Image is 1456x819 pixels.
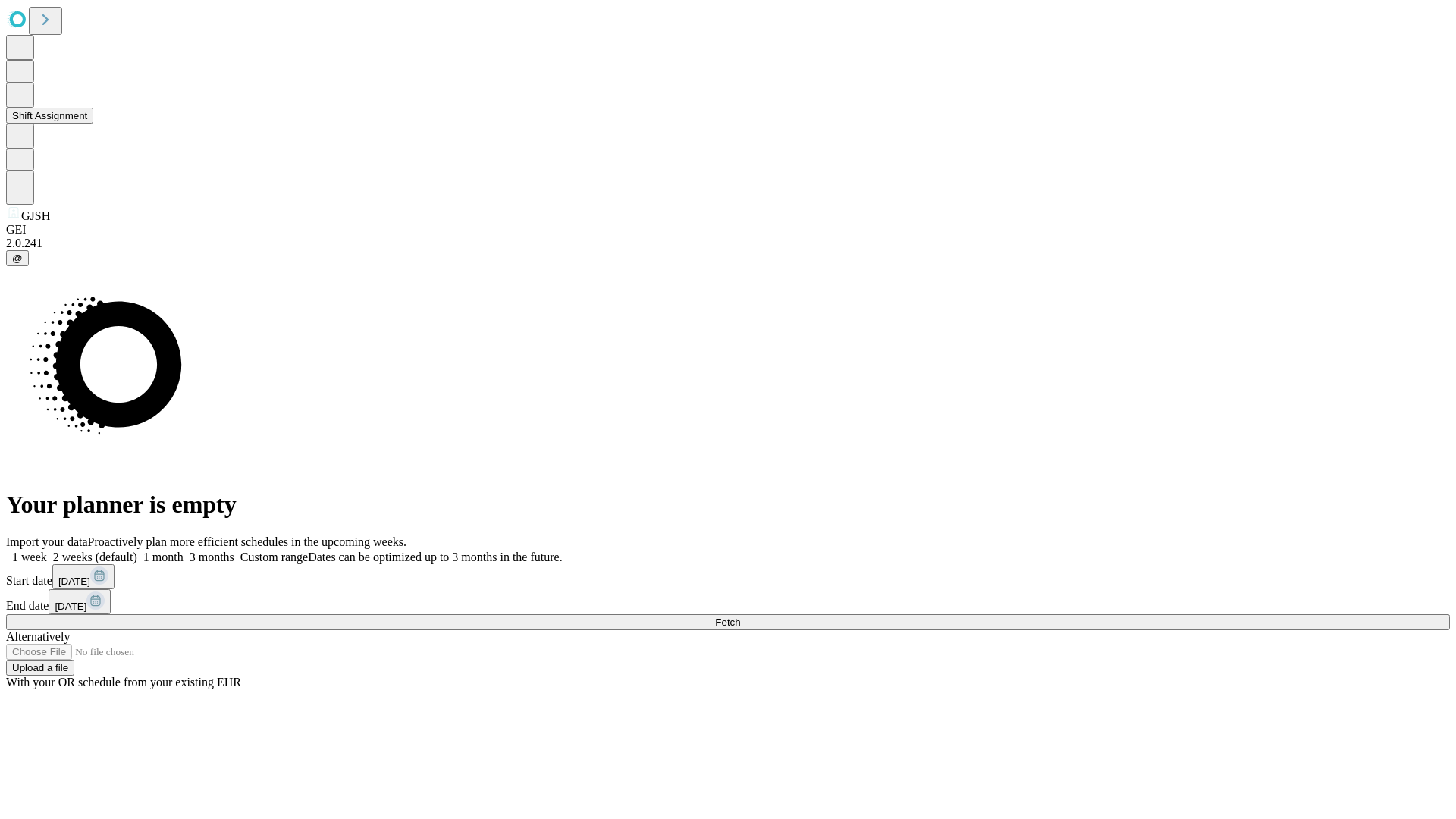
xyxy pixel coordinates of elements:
[143,551,184,563] span: 1 month
[6,223,1450,237] div: GEI
[6,237,1450,250] div: 2.0.241
[6,535,88,548] span: Import your data
[53,551,137,563] span: 2 weeks (default)
[715,617,740,628] span: Fetch
[6,250,29,266] button: @
[55,601,86,612] span: [DATE]
[240,551,308,563] span: Custom range
[6,491,1450,519] h1: Your planner is empty
[88,535,406,548] span: Proactively plan more efficient schedules in the upcoming weeks.
[6,660,74,676] button: Upload a file
[52,564,115,589] button: [DATE]
[12,551,47,563] span: 1 week
[6,676,241,689] span: With your OR schedule from your existing EHR
[49,589,111,614] button: [DATE]
[21,209,50,222] span: GJSH
[6,108,93,124] button: Shift Assignment
[308,551,562,563] span: Dates can be optimized up to 3 months in the future.
[6,589,1450,614] div: End date
[58,576,90,587] span: [DATE]
[6,564,1450,589] div: Start date
[6,614,1450,630] button: Fetch
[12,253,23,264] span: @
[190,551,234,563] span: 3 months
[6,630,70,643] span: Alternatively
